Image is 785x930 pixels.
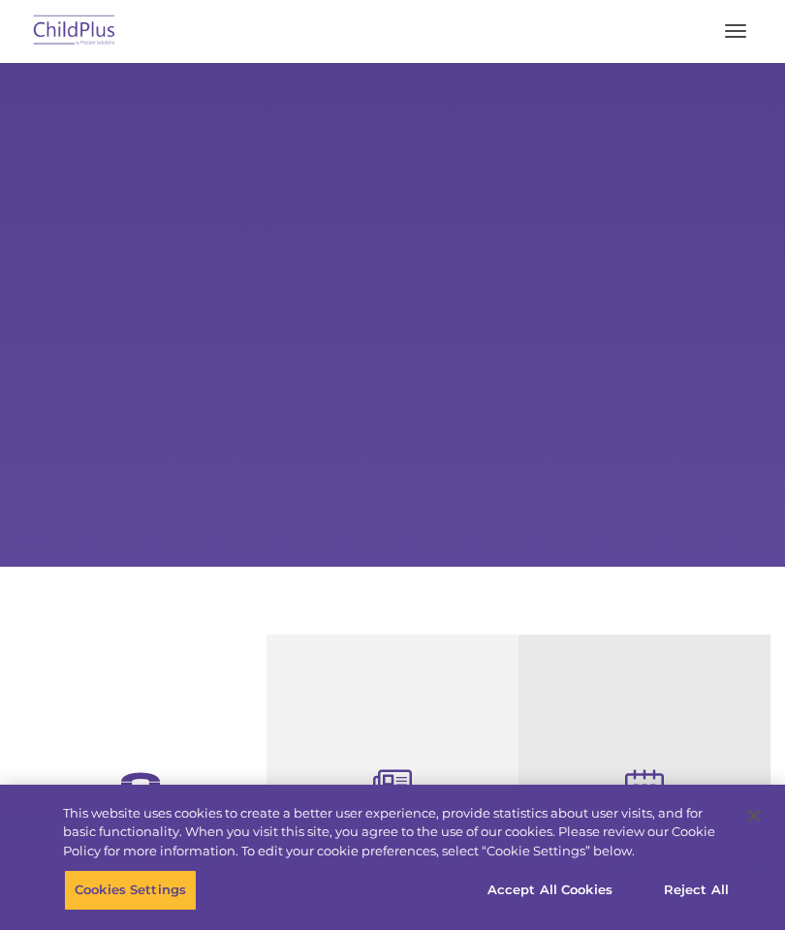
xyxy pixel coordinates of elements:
[64,870,197,911] button: Cookies Settings
[29,9,120,54] img: ChildPlus by Procare Solutions
[636,870,757,911] button: Reject All
[477,870,623,911] button: Accept All Cookies
[733,794,775,837] button: Close
[63,804,731,861] div: This website uses cookies to create a better user experience, provide statistics about user visit...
